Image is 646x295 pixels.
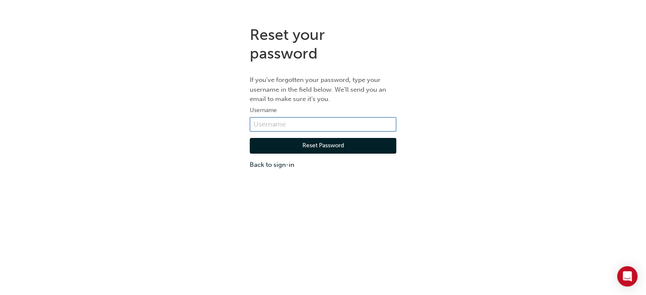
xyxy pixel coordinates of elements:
[250,117,396,132] input: Username
[250,160,396,170] a: Back to sign-in
[250,25,396,62] h1: Reset your password
[250,105,396,115] label: Username
[250,75,396,104] p: If you've forgotten your password, type your username in the field below. We'll send you an email...
[617,266,638,287] div: Open Intercom Messenger
[250,138,396,154] button: Reset Password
